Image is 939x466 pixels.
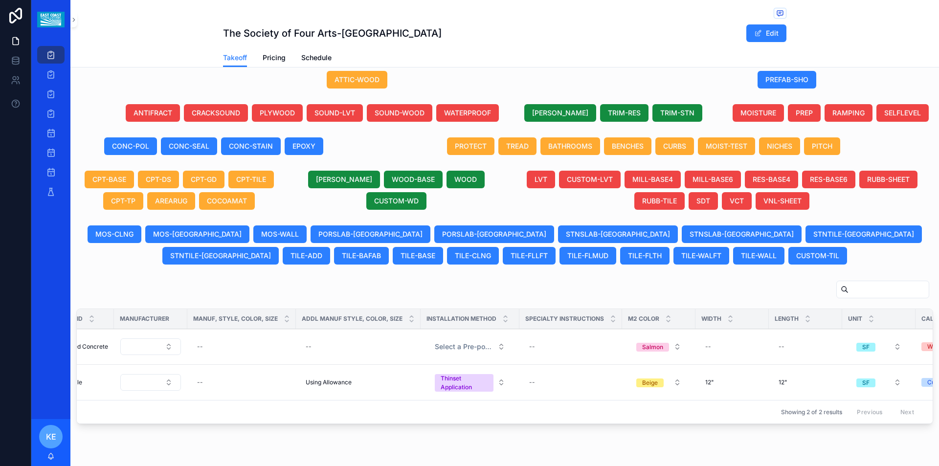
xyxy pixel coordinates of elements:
[813,229,914,239] span: STNTILE-[GEOGRAPHIC_DATA]
[260,108,295,118] span: PLYWOOD
[524,104,596,122] button: [PERSON_NAME]
[197,378,203,386] div: --
[375,108,425,118] span: SOUND-WOOD
[37,12,64,27] img: App logo
[535,175,547,184] span: LVT
[197,343,203,351] div: --
[663,141,686,151] span: CURBS
[642,196,677,206] span: RUBB-TILE
[876,104,929,122] button: SELFLEVEL
[503,247,556,265] button: TILE-FLLFT
[796,108,813,118] span: PREP
[92,175,126,184] span: CPT-BASE
[634,192,685,210] button: RUBB-TILE
[567,175,613,184] span: CUSTOM-LVT
[384,171,443,188] button: WOOD-BASE
[112,141,149,151] span: CONC-POL
[832,108,865,118] span: RAMPING
[698,137,755,155] button: MOIST-TEST
[848,337,910,356] a: Select Button
[758,71,816,89] button: PREFAB-SHO
[862,378,870,387] div: SF
[779,378,787,386] span: 12"
[705,378,714,386] span: 12"
[291,251,322,261] span: TILE-ADD
[306,343,312,351] div: --
[690,229,794,239] span: STNSLAB-[GEOGRAPHIC_DATA]
[741,251,777,261] span: TILE-WALL
[600,104,648,122] button: TRIM-RES
[193,375,290,390] a: --
[307,104,363,122] button: SOUND-LVT
[859,171,917,188] button: RUBB-SHEET
[302,339,415,355] a: --
[292,141,315,151] span: EPOXY
[261,229,299,239] span: MOS-WALL
[223,26,442,40] h1: The Society of Four Arts-[GEOGRAPHIC_DATA]
[455,141,487,151] span: PROTECT
[447,171,485,188] button: WOOD
[111,196,135,206] span: CPT-TP
[120,374,181,391] button: Select Button
[810,175,848,184] span: RES-BASE6
[532,108,588,118] span: [PERSON_NAME]
[301,49,332,68] a: Schedule
[567,251,608,261] span: TILE-FLMUD
[511,251,548,261] span: TILE-FLLFT
[120,338,181,355] a: Select Button
[306,378,352,386] span: Using Allowance
[221,137,281,155] button: CONC-STAIN
[192,108,240,118] span: CRACKSOUND
[733,104,784,122] button: MOISTURE
[146,175,171,184] span: CPT-DS
[236,175,266,184] span: CPT-TILE
[169,141,209,151] span: CONC-SEAL
[608,108,641,118] span: TRIM-RES
[730,196,744,206] span: VCT
[366,192,426,210] button: CUSTOM-WD
[701,375,763,390] a: 12"
[685,171,741,188] button: MILL-BASE6
[401,251,435,261] span: TILE-BASE
[746,24,786,42] button: Edit
[46,343,108,351] a: CO-1 Sealed Concrete
[706,141,747,151] span: MOIST-TEST
[229,141,273,151] span: CONC-STAIN
[779,343,784,351] div: --
[207,196,247,206] span: COCOAMAT
[775,375,836,390] a: 12"
[327,71,387,89] button: ATTIC-WOOD
[427,338,513,355] button: Select Button
[334,247,389,265] button: TILE-BAFAB
[767,141,792,151] span: NICHES
[153,229,242,239] span: MOS-[GEOGRAPHIC_DATA]
[628,374,689,391] button: Select Button
[775,315,799,323] span: Length
[316,175,372,184] span: [PERSON_NAME]
[529,378,535,386] div: --
[558,225,678,243] button: STNSLAB-[GEOGRAPHIC_DATA]
[134,108,172,118] span: ANTIFRACT
[722,192,752,210] button: VCT
[314,108,355,118] span: SOUND-LVT
[426,369,514,396] a: Select Button
[335,75,380,85] span: ATTIC-WOOD
[620,247,670,265] button: TILE-FLTH
[191,175,217,184] span: CPT-GD
[301,53,332,63] span: Schedule
[733,247,784,265] button: TILE-WALL
[805,225,922,243] button: STNTILE-[GEOGRAPHIC_DATA]
[283,247,330,265] button: TILE-ADD
[302,315,402,323] span: Addl Manuf Style, Color, Size
[126,104,180,122] button: ANTIFRACT
[775,339,836,355] a: --
[548,141,592,151] span: BATHROOMS
[642,378,658,387] div: Beige
[825,104,872,122] button: RAMPING
[604,137,651,155] button: BENCHES
[540,137,600,155] button: BATHROOMS
[498,137,537,155] button: TREAD
[867,175,910,184] span: RUBB-SHEET
[104,137,157,155] button: CONC-POL
[436,104,499,122] button: WATERPROOF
